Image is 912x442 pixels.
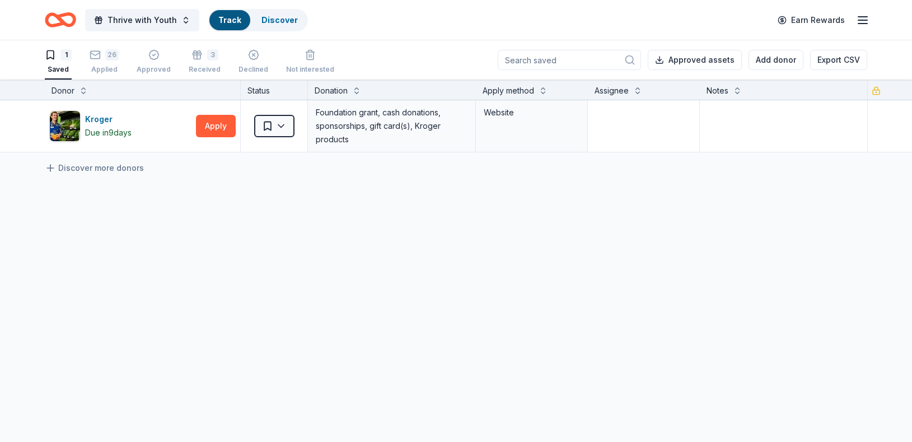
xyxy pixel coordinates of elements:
[85,9,199,31] button: Thrive with Youth
[90,65,119,74] div: Applied
[45,161,144,175] a: Discover more donors
[218,15,241,25] a: Track
[45,65,72,74] div: Saved
[189,65,221,74] div: Received
[648,50,742,70] button: Approved assets
[238,45,268,80] button: Declined
[49,110,191,142] button: Image for KrogerKrogerDue in9days
[498,50,641,70] input: Search saved
[315,84,348,97] div: Donation
[207,49,218,61] div: 3
[595,84,629,97] div: Assignee
[196,115,236,137] button: Apply
[45,45,72,80] button: 1Saved
[52,84,74,97] div: Donor
[60,49,72,61] div: 1
[137,45,171,80] button: Approved
[90,45,119,80] button: 26Applied
[85,126,132,139] div: Due in 9 days
[189,45,221,80] button: 3Received
[208,9,308,31] button: TrackDiscover
[238,65,268,74] div: Declined
[45,7,76,33] a: Home
[50,111,80,141] img: Image for Kroger
[286,45,334,80] button: Not interested
[749,50,803,70] button: Add donor
[707,84,728,97] div: Notes
[261,15,298,25] a: Discover
[107,13,177,27] span: Thrive with Youth
[105,49,119,61] div: 26
[315,105,469,147] div: Foundation grant, cash donations, sponsorships, gift card(s), Kroger products
[484,106,579,119] div: Website
[286,65,334,74] div: Not interested
[85,113,132,126] div: Kroger
[810,50,867,70] button: Export CSV
[483,84,534,97] div: Apply method
[137,65,171,74] div: Approved
[241,80,308,100] div: Status
[771,10,852,30] a: Earn Rewards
